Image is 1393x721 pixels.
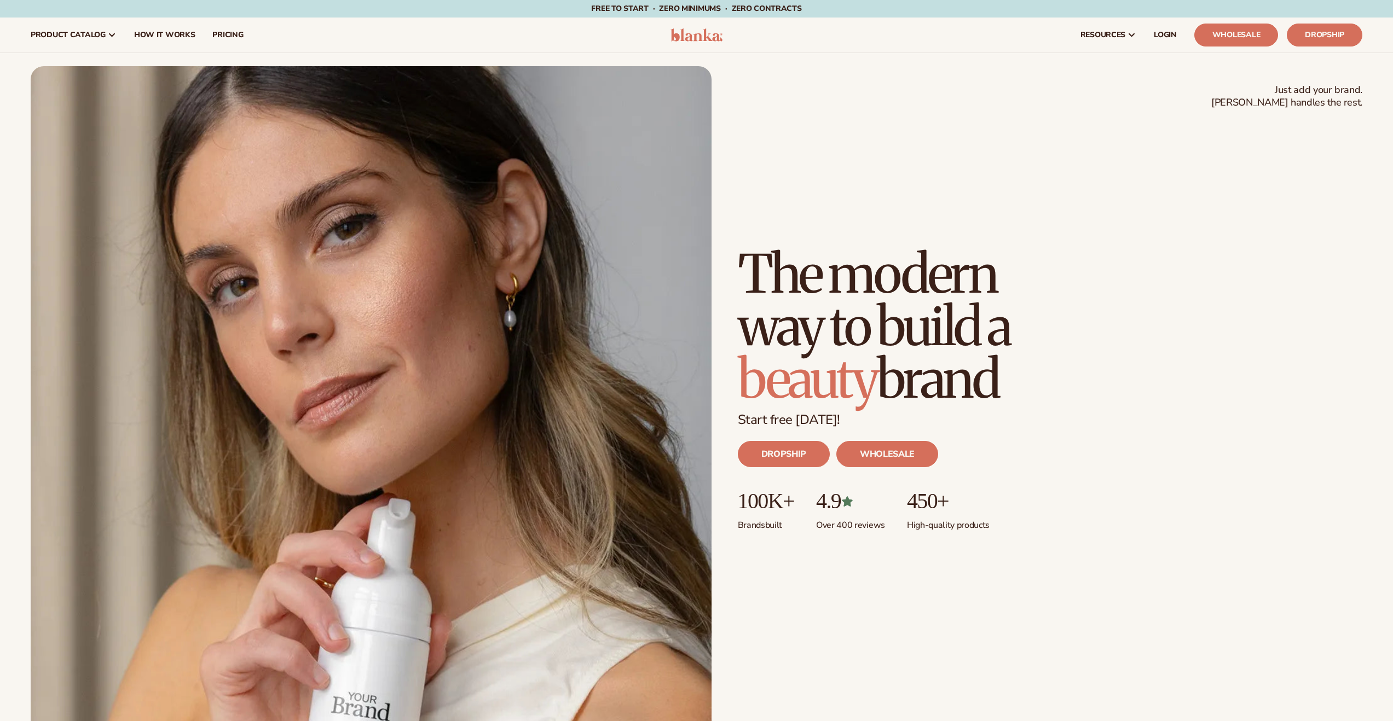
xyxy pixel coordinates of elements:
[1287,24,1362,46] a: Dropship
[816,489,885,513] p: 4.9
[907,513,990,531] p: High-quality products
[816,513,885,531] p: Over 400 reviews
[591,3,801,14] span: Free to start · ZERO minimums · ZERO contracts
[1211,84,1362,109] span: Just add your brand. [PERSON_NAME] handles the rest.
[204,18,252,53] a: pricing
[836,441,938,467] a: WHOLESALE
[1080,31,1125,39] span: resources
[738,513,794,531] p: Brands built
[738,489,794,513] p: 100K+
[738,412,1362,428] p: Start free [DATE]!
[738,441,830,467] a: DROPSHIP
[738,346,877,412] span: beauty
[1145,18,1186,53] a: LOGIN
[22,18,125,53] a: product catalog
[31,31,106,39] span: product catalog
[738,248,1088,405] h1: The modern way to build a brand
[1154,31,1177,39] span: LOGIN
[134,31,195,39] span: How It Works
[1194,24,1278,46] a: Wholesale
[125,18,204,53] a: How It Works
[212,31,243,39] span: pricing
[1072,18,1145,53] a: resources
[907,489,990,513] p: 450+
[671,28,722,42] img: logo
